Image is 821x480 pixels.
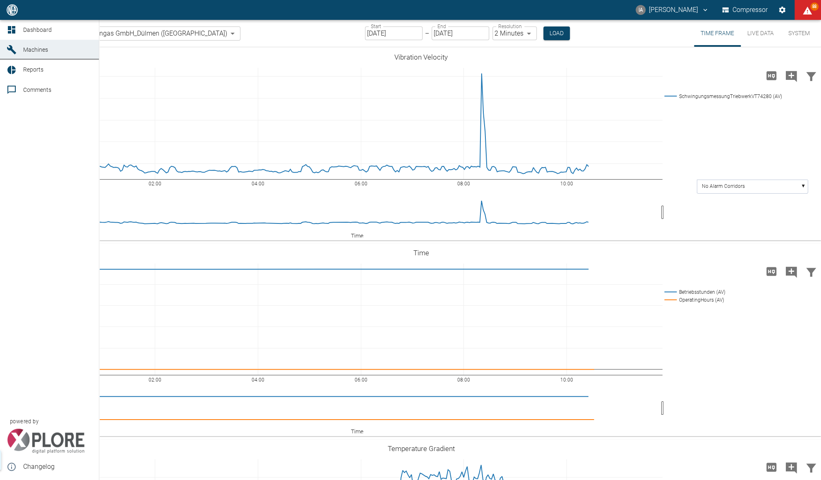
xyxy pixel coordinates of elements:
[801,456,821,478] button: Filter Chart Data
[741,20,780,47] button: Live Data
[775,2,790,17] button: Settings
[7,429,85,454] img: Xplore Logo
[761,267,781,275] span: Load high Res
[801,261,821,282] button: Filter Chart Data
[10,418,38,425] span: powered by
[437,23,446,30] label: End
[761,71,781,79] span: Load high Res
[634,2,710,17] button: ilya.asser@neuman-esser.com
[781,456,801,478] button: Add comment
[781,261,801,282] button: Add comment
[498,23,521,30] label: Resolution
[6,4,19,15] img: logo
[492,26,537,40] div: 2 Minutes
[720,2,770,17] button: Compressor
[761,463,781,470] span: Load high Res
[23,86,51,93] span: Comments
[432,26,489,40] input: MM/DD/YYYY
[23,26,52,33] span: Dashboard
[636,5,646,15] div: IA
[702,183,745,189] text: No Alarm Corridors
[810,2,819,11] span: 88
[425,29,429,38] p: –
[781,65,801,86] button: Add comment
[29,29,227,38] a: 909000632_Thyssengas GmbH_Dülmen ([GEOGRAPHIC_DATA])
[801,65,821,86] button: Filter Chart Data
[371,23,381,30] label: Start
[23,46,48,53] span: Machines
[543,26,570,40] button: Load
[42,29,227,38] span: 909000632_Thyssengas GmbH_Dülmen ([GEOGRAPHIC_DATA])
[86,47,92,53] a: new /machines
[694,20,741,47] button: Time Frame
[365,26,423,40] input: MM/DD/YYYY
[23,66,43,73] span: Reports
[780,20,818,47] button: System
